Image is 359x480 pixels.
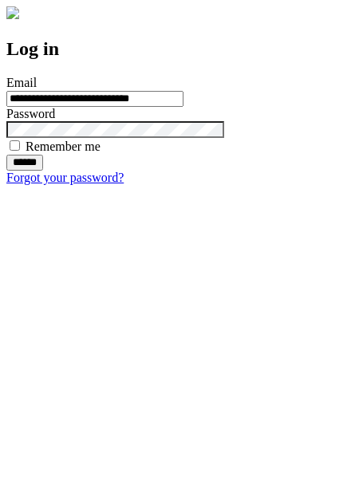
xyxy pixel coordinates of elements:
a: Forgot your password? [6,171,124,184]
label: Email [6,76,37,89]
img: logo-4e3dc11c47720685a147b03b5a06dd966a58ff35d612b21f08c02c0306f2b779.png [6,6,19,19]
h2: Log in [6,38,353,60]
label: Password [6,107,55,120]
label: Remember me [26,140,101,153]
